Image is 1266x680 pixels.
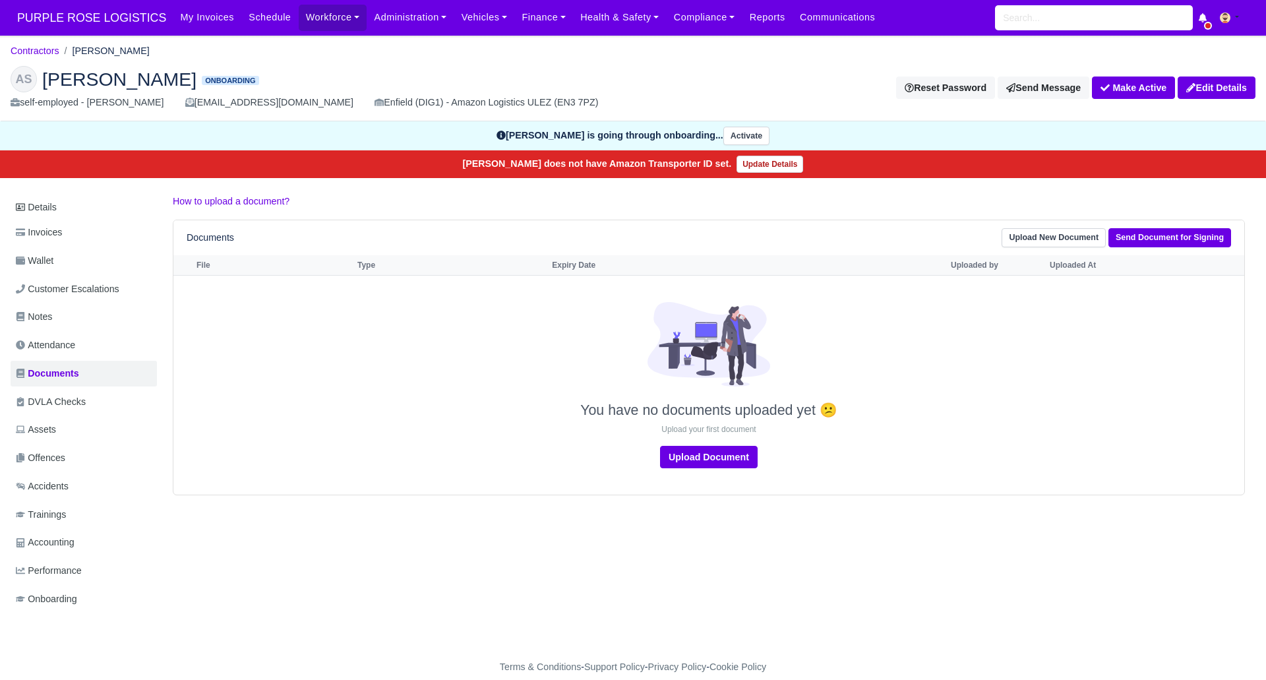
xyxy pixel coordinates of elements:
[16,507,66,522] span: Trainings
[354,255,549,275] th: Type
[584,662,645,672] a: Support Policy
[948,255,1046,275] th: Uploaded by
[11,361,157,386] a: Documents
[1108,228,1231,247] a: Send Document for Signing
[995,5,1193,30] input: Search...
[367,5,454,30] a: Administration
[667,5,742,30] a: Compliance
[11,248,157,274] a: Wallet
[11,95,164,110] div: self-employed - [PERSON_NAME]
[896,77,995,99] button: Reset Password
[202,76,258,86] span: Onboarding
[998,77,1089,99] a: Send Message
[177,402,1241,419] p: You have no documents uploaded yet 😕
[16,450,65,466] span: Offences
[11,46,59,56] a: Contractors
[723,127,769,146] button: Activate
[185,95,353,110] div: [EMAIL_ADDRESS][DOMAIN_NAME]
[299,5,367,30] a: Workforce
[1,55,1265,121] div: Artan Stolla
[241,5,298,30] a: Schedule
[11,195,157,220] a: Details
[660,446,758,468] a: Upload Document
[737,156,803,173] a: Update Details
[549,255,948,275] th: Expiry Date
[16,422,56,437] span: Assets
[11,530,157,555] a: Accounting
[11,445,157,471] a: Offences
[709,662,766,672] a: Cookie Policy
[173,5,241,30] a: My Invoices
[187,232,234,243] h6: Documents
[11,304,157,330] a: Notes
[16,253,53,268] span: Wallet
[573,5,667,30] a: Health & Safety
[11,276,157,302] a: Customer Escalations
[454,5,515,30] a: Vehicles
[16,282,119,297] span: Customer Escalations
[16,592,77,607] span: Onboarding
[11,558,157,584] a: Performance
[1046,255,1145,275] th: Uploaded At
[514,5,573,30] a: Finance
[193,255,354,275] th: File
[793,5,883,30] a: Communications
[11,66,37,92] div: AS
[257,660,1009,675] div: - - -
[16,309,52,325] span: Notes
[11,220,157,245] a: Invoices
[16,535,75,550] span: Accounting
[1002,228,1106,247] a: Upload New Document
[1178,77,1255,99] a: Edit Details
[11,417,157,443] a: Assets
[648,662,707,672] a: Privacy Policy
[59,44,150,59] li: [PERSON_NAME]
[16,394,86,410] span: DVLA Checks
[16,225,62,240] span: Invoices
[11,332,157,358] a: Attendance
[1092,77,1175,99] button: Make Active
[16,338,75,353] span: Attendance
[42,70,196,88] span: [PERSON_NAME]
[11,586,157,612] a: Onboarding
[16,479,69,494] span: Accidents
[173,196,289,206] a: How to upload a document?
[177,424,1241,435] p: Upload your first document
[11,389,157,415] a: DVLA Checks
[11,474,157,499] a: Accidents
[500,662,581,672] a: Terms & Conditions
[11,5,173,31] a: PURPLE ROSE LOGISTICS
[11,502,157,528] a: Trainings
[16,563,82,578] span: Performance
[375,95,598,110] div: Enfield (DIG1) - Amazon Logistics ULEZ (EN3 7PZ)
[742,5,793,30] a: Reports
[16,366,79,381] span: Documents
